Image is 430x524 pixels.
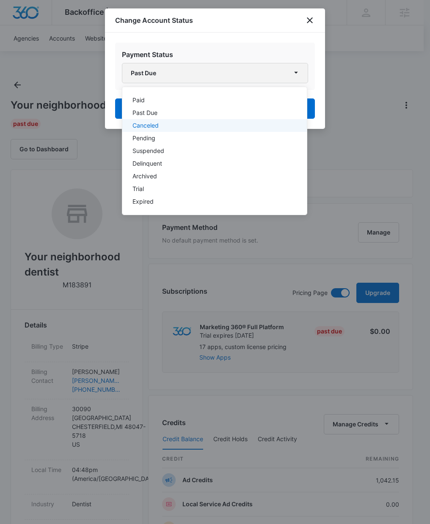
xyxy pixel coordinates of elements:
div: Archived [132,173,287,179]
div: Paid [132,97,287,103]
button: Trial [122,183,307,195]
button: Expired [122,195,307,208]
button: Past Due [122,106,307,119]
button: Suspended [122,145,307,157]
button: close [305,15,315,25]
div: Suspended [132,148,287,154]
div: Expired [132,199,287,205]
button: Canceled [122,119,307,132]
button: Archived [122,170,307,183]
button: Pending [122,132,307,145]
div: Pending [132,135,287,141]
div: Past Due [132,110,287,116]
div: Canceled [132,123,287,128]
div: Trial [132,186,287,192]
button: Paid [122,94,307,106]
button: Update Status [115,98,315,119]
button: Past Due [122,63,308,83]
h1: Change Account Status [115,15,193,25]
h2: Payment Status [122,49,308,60]
button: Delinquent [122,157,307,170]
div: Delinquent [132,161,287,166]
